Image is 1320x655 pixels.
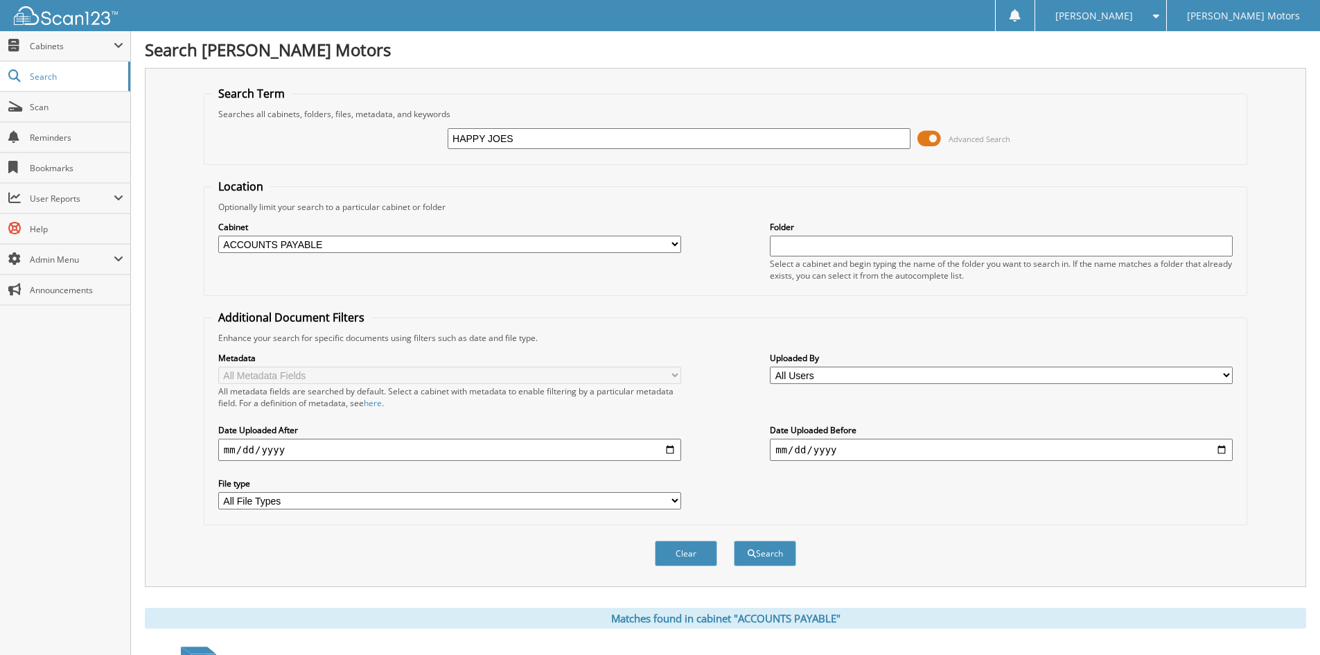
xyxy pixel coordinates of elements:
button: Clear [655,541,717,566]
label: Metadata [218,352,681,364]
div: Matches found in cabinet "ACCOUNTS PAYABLE" [145,608,1306,629]
span: Advanced Search [949,134,1010,144]
span: Admin Menu [30,254,114,265]
legend: Additional Document Filters [211,310,371,325]
div: All metadata fields are searched by default. Select a cabinet with metadata to enable filtering b... [218,385,681,409]
button: Search [734,541,796,566]
span: Cabinets [30,40,114,52]
span: Help [30,223,123,235]
input: start [218,439,681,461]
legend: Location [211,179,270,194]
label: Folder [770,221,1233,233]
span: Bookmarks [30,162,123,174]
legend: Search Term [211,86,292,101]
div: Optionally limit your search to a particular cabinet or folder [211,201,1240,213]
label: Date Uploaded Before [770,424,1233,436]
label: File type [218,478,681,489]
div: Select a cabinet and begin typing the name of the folder you want to search in. If the name match... [770,258,1233,281]
span: Search [30,71,121,82]
span: [PERSON_NAME] Motors [1187,12,1300,20]
h1: Search [PERSON_NAME] Motors [145,38,1306,61]
span: Scan [30,101,123,113]
div: Enhance your search for specific documents using filters such as date and file type. [211,332,1240,344]
label: Cabinet [218,221,681,233]
label: Uploaded By [770,352,1233,364]
span: [PERSON_NAME] [1055,12,1133,20]
span: Announcements [30,284,123,296]
div: Searches all cabinets, folders, files, metadata, and keywords [211,108,1240,120]
span: User Reports [30,193,114,204]
a: here [364,397,382,409]
img: scan123-logo-white.svg [14,6,118,25]
label: Date Uploaded After [218,424,681,436]
span: Reminders [30,132,123,143]
input: end [770,439,1233,461]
